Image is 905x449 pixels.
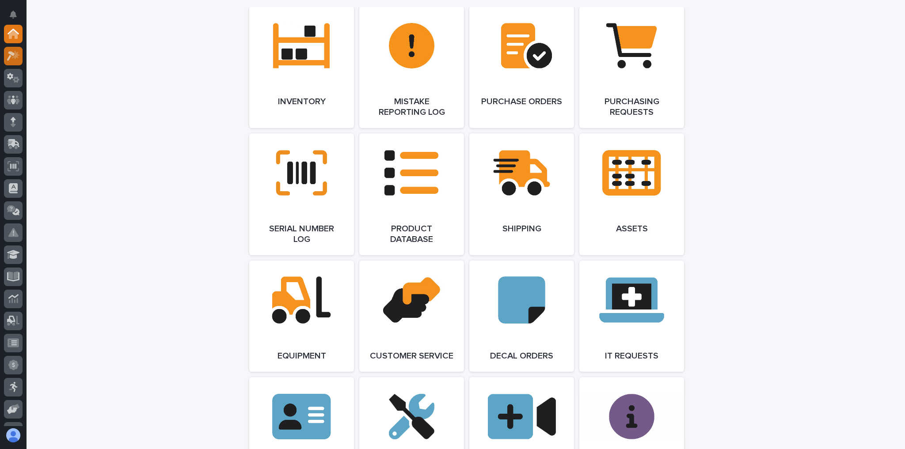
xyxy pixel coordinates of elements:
[469,133,574,255] a: Shipping
[11,11,23,25] div: Notifications
[359,133,464,255] a: Product Database
[249,6,354,128] a: Inventory
[4,5,23,24] button: Notifications
[469,6,574,128] a: Purchase Orders
[359,6,464,128] a: Mistake Reporting Log
[579,260,684,372] a: IT Requests
[4,426,23,445] button: users-avatar
[359,260,464,372] a: Customer Service
[469,260,574,372] a: Decal Orders
[579,6,684,128] a: Purchasing Requests
[249,260,354,372] a: Equipment
[249,133,354,255] a: Serial Number Log
[579,133,684,255] a: Assets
